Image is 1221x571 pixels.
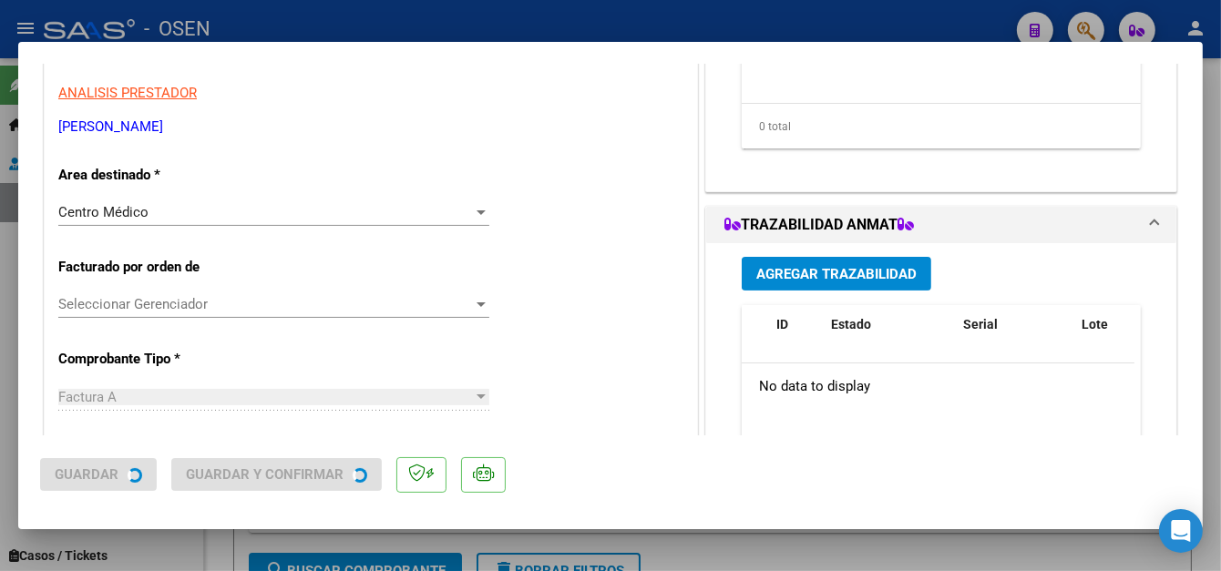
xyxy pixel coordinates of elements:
[769,305,824,365] datatable-header-cell: ID
[742,257,931,291] button: Agregar Trazabilidad
[776,317,788,331] span: ID
[956,305,1074,365] datatable-header-cell: Serial
[58,349,246,370] p: Comprobante Tipo *
[706,207,1176,243] mat-expansion-panel-header: TRAZABILIDAD ANMAT
[831,317,871,331] span: Estado
[58,204,149,220] span: Centro Médico
[756,266,917,282] span: Agregar Trazabilidad
[1074,305,1152,365] datatable-header-cell: Lote
[1159,509,1203,553] div: Open Intercom Messenger
[58,117,683,138] p: [PERSON_NAME]
[55,466,118,483] span: Guardar
[186,466,344,483] span: Guardar y Confirmar
[171,458,382,491] button: Guardar y Confirmar
[58,257,246,278] p: Facturado por orden de
[824,305,956,365] datatable-header-cell: Estado
[58,85,197,101] span: ANALISIS PRESTADOR
[40,458,157,491] button: Guardar
[1082,317,1108,331] span: Lote
[742,363,1134,409] div: No data to display
[724,214,914,236] h1: TRAZABILIDAD ANMAT
[58,165,246,186] p: Area destinado *
[58,296,473,312] span: Seleccionar Gerenciador
[742,104,1141,149] div: 0 total
[58,389,117,405] span: Factura A
[963,317,998,331] span: Serial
